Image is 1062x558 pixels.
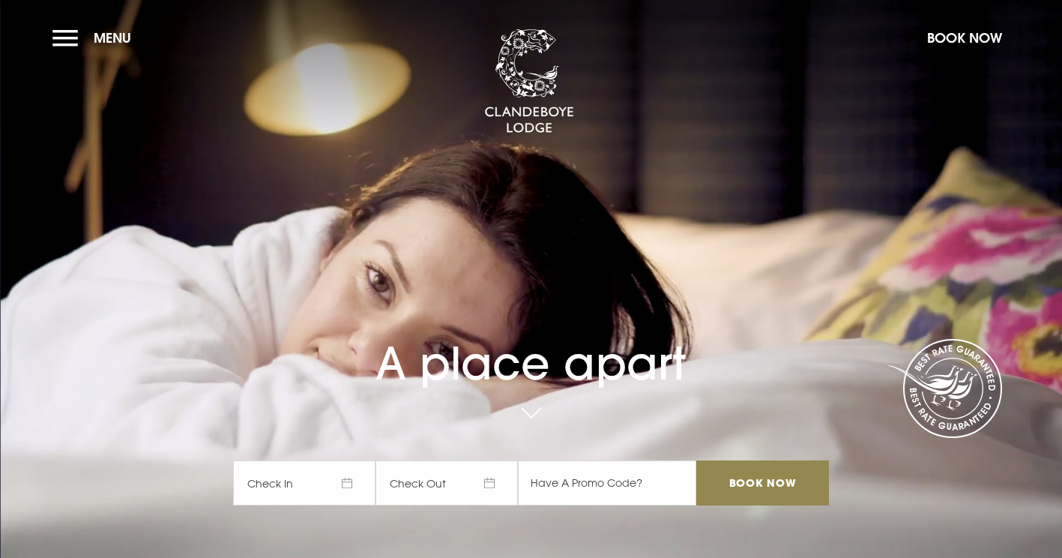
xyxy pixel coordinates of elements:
[52,22,139,54] button: Menu
[920,22,1010,54] button: Book Now
[233,460,375,505] span: Check In
[233,302,828,390] h1: A place apart
[518,460,696,505] input: Have A Promo Code?
[484,29,574,134] img: Clandeboye Lodge
[696,460,828,505] input: Book Now
[94,29,131,46] span: Menu
[375,460,518,505] span: Check Out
